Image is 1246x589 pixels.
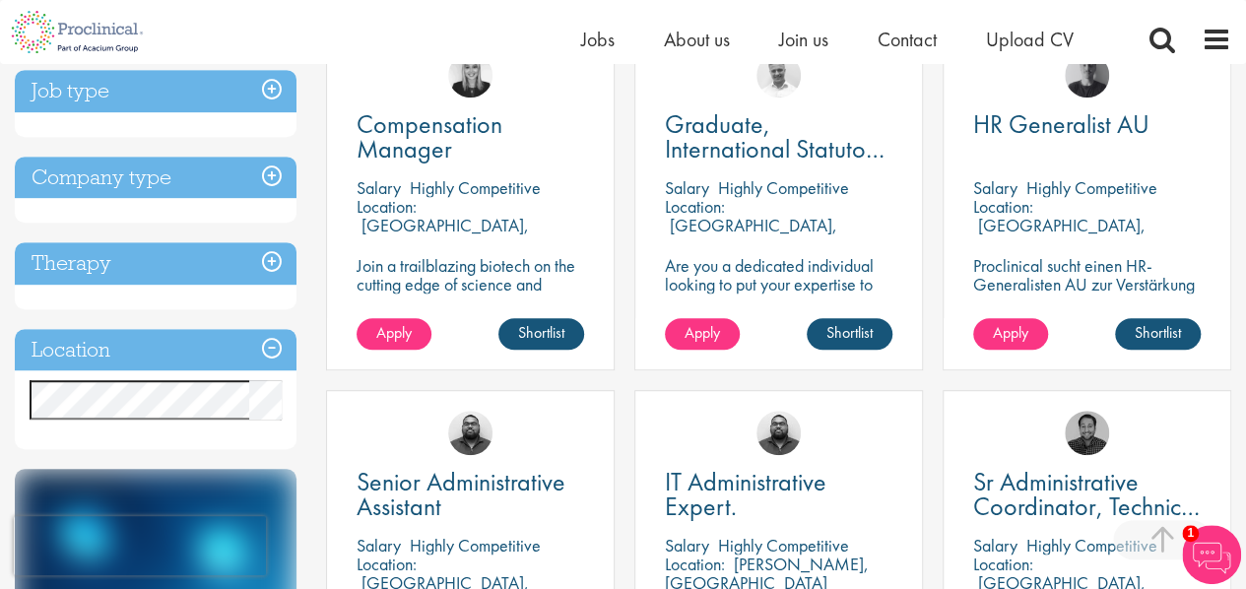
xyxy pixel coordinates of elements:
[15,329,296,371] h3: Location
[357,470,584,519] a: Senior Administrative Assistant
[357,256,584,312] p: Join a trailblazing biotech on the cutting edge of science and technology.
[357,465,565,523] span: Senior Administrative Assistant
[665,318,740,350] a: Apply
[664,27,730,52] a: About us
[448,53,492,98] img: Janelle Jones
[973,470,1201,519] a: Sr Administrative Coordinator, Technical Operations
[1026,534,1157,556] p: Highly Competitive
[665,107,886,190] span: Graduate, International Statutory Reporting
[665,553,725,575] span: Location:
[357,534,401,556] span: Salary
[665,465,826,523] span: IT Administrative Expert.
[973,107,1149,141] span: HR Generalist AU
[665,534,709,556] span: Salary
[357,318,431,350] a: Apply
[357,176,401,199] span: Salary
[993,322,1028,343] span: Apply
[973,256,1201,331] p: Proclinical sucht einen HR-Generalisten AU zur Verstärkung des Teams unseres Kunden in [GEOGRAPHI...
[973,112,1201,137] a: HR Generalist AU
[718,534,849,556] p: Highly Competitive
[973,318,1048,350] a: Apply
[1115,318,1201,350] a: Shortlist
[410,176,541,199] p: Highly Competitive
[357,195,417,218] span: Location:
[807,318,892,350] a: Shortlist
[973,534,1017,556] span: Salary
[756,411,801,455] img: Ashley Bennett
[665,256,892,331] p: Are you a dedicated individual looking to put your expertise to work fully flexibly in a hybrid p...
[376,322,412,343] span: Apply
[14,516,266,575] iframe: reCAPTCHA
[973,214,1146,255] p: [GEOGRAPHIC_DATA], [GEOGRAPHIC_DATA]
[448,411,492,455] img: Ashley Bennett
[1065,53,1109,98] img: Felix Zimmer
[357,107,502,165] span: Compensation Manager
[410,534,541,556] p: Highly Competitive
[756,53,801,98] img: Joshua Bye
[1026,176,1157,199] p: Highly Competitive
[665,195,725,218] span: Location:
[665,112,892,162] a: Graduate, International Statutory Reporting
[1182,525,1199,542] span: 1
[1182,525,1241,584] img: Chatbot
[15,242,296,285] h3: Therapy
[1065,411,1109,455] img: Mike Raletz
[357,553,417,575] span: Location:
[581,27,615,52] a: Jobs
[357,214,529,255] p: [GEOGRAPHIC_DATA], [GEOGRAPHIC_DATA]
[357,112,584,162] a: Compensation Manager
[15,70,296,112] h3: Job type
[973,176,1017,199] span: Salary
[973,553,1033,575] span: Location:
[986,27,1074,52] a: Upload CV
[15,157,296,199] h3: Company type
[665,470,892,519] a: IT Administrative Expert.
[973,465,1200,548] span: Sr Administrative Coordinator, Technical Operations
[685,322,720,343] span: Apply
[665,176,709,199] span: Salary
[973,195,1033,218] span: Location:
[718,176,849,199] p: Highly Competitive
[878,27,937,52] a: Contact
[779,27,828,52] a: Join us
[498,318,584,350] a: Shortlist
[665,214,837,255] p: [GEOGRAPHIC_DATA], [GEOGRAPHIC_DATA]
